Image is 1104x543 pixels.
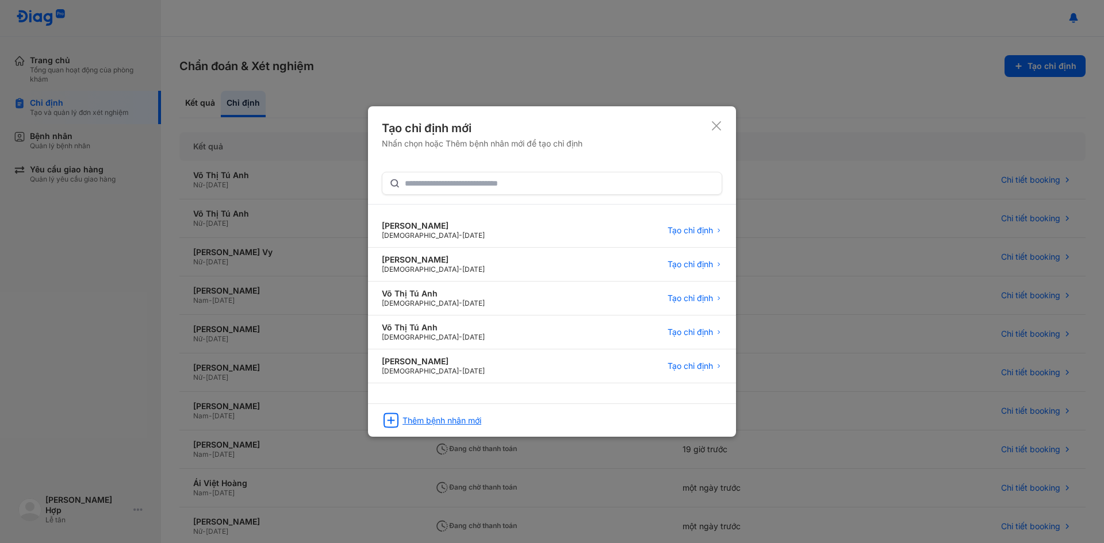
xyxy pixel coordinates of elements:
[382,299,459,307] span: [DEMOGRAPHIC_DATA]
[382,231,459,240] span: [DEMOGRAPHIC_DATA]
[462,231,485,240] span: [DATE]
[462,333,485,341] span: [DATE]
[459,299,462,307] span: -
[668,327,713,337] span: Tạo chỉ định
[462,367,485,375] span: [DATE]
[459,367,462,375] span: -
[382,120,582,136] div: Tạo chỉ định mới
[459,265,462,274] span: -
[462,265,485,274] span: [DATE]
[382,333,459,341] span: [DEMOGRAPHIC_DATA]
[402,415,481,426] div: Thêm bệnh nhân mới
[459,333,462,341] span: -
[382,288,485,299] div: Võ Thị Tú Anh
[382,255,485,265] div: [PERSON_NAME]
[668,293,713,303] span: Tạo chỉ định
[382,265,459,274] span: [DEMOGRAPHIC_DATA]
[382,138,582,149] div: Nhấn chọn hoặc Thêm bệnh nhân mới để tạo chỉ định
[668,225,713,236] span: Tạo chỉ định
[382,367,459,375] span: [DEMOGRAPHIC_DATA]
[382,322,485,333] div: Võ Thị Tú Anh
[462,299,485,307] span: [DATE]
[668,259,713,269] span: Tạo chỉ định
[668,361,713,371] span: Tạo chỉ định
[459,231,462,240] span: -
[382,221,485,231] div: [PERSON_NAME]
[382,356,485,367] div: [PERSON_NAME]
